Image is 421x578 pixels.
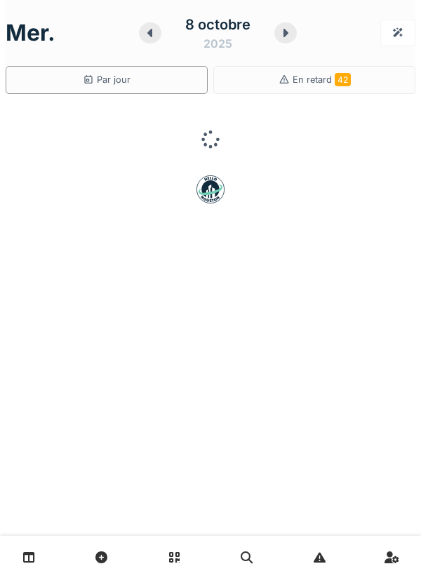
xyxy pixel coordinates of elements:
[185,14,250,35] div: 8 octobre
[6,20,55,46] h1: mer.
[83,73,131,86] div: Par jour
[203,35,232,52] div: 2025
[293,74,351,85] span: En retard
[196,175,225,203] img: badge-BVDL4wpA.svg
[335,73,351,86] span: 42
